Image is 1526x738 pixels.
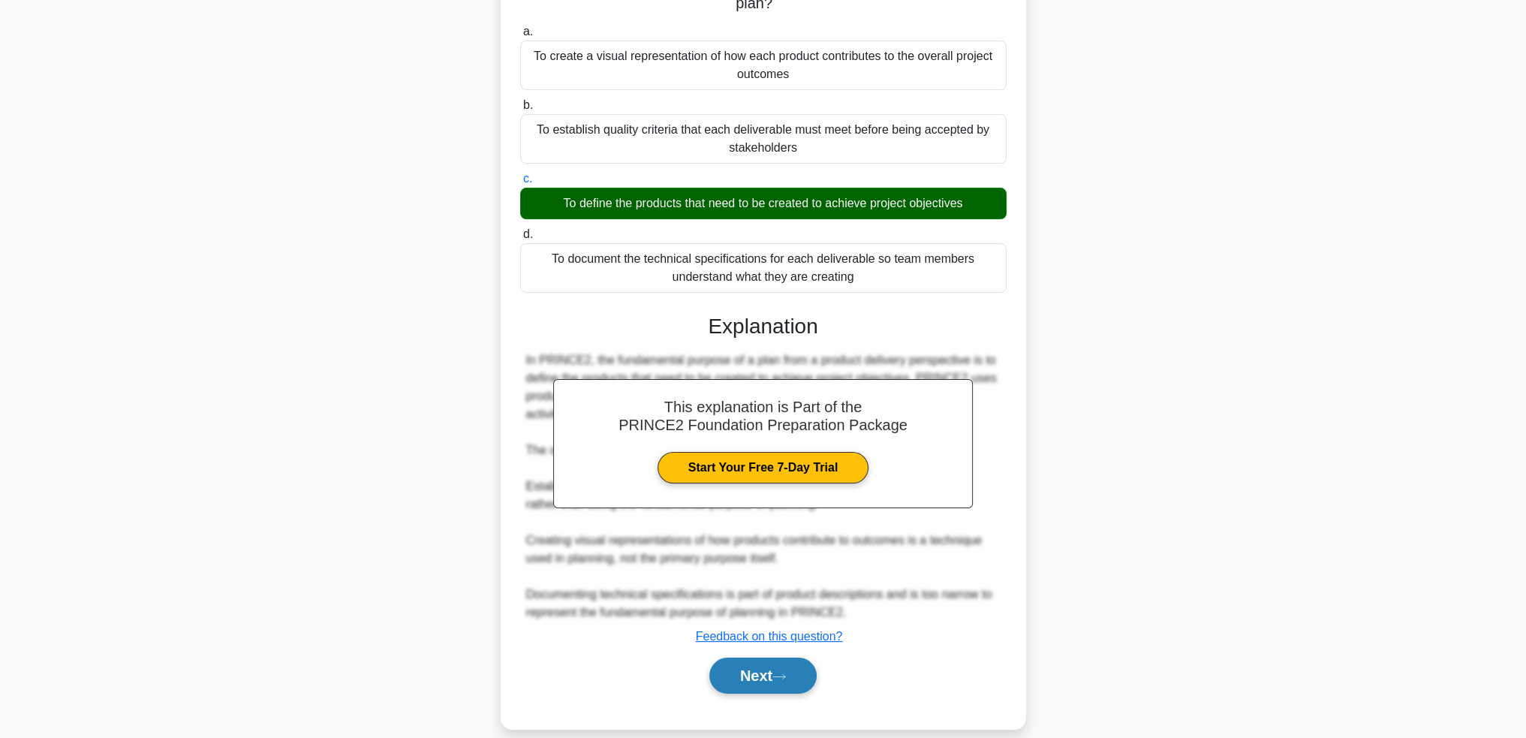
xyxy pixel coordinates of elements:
div: To document the technical specifications for each deliverable so team members understand what the... [520,243,1007,293]
span: a. [523,25,533,38]
a: Feedback on this question? [696,630,843,643]
span: d. [523,227,533,240]
span: c. [523,172,532,185]
div: To define the products that need to be created to achieve project objectives [520,188,1007,219]
span: b. [523,98,533,111]
button: Next [709,658,817,694]
div: To establish quality criteria that each deliverable must meet before being accepted by stakeholders [520,114,1007,164]
div: To create a visual representation of how each product contributes to the overall project outcomes [520,41,1007,90]
h3: Explanation [529,314,998,339]
a: Start Your Free 7-Day Trial [658,452,868,483]
div: In PRINCE2, the fundamental purpose of a plan from a product delivery perspective is to define th... [526,351,1001,622]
